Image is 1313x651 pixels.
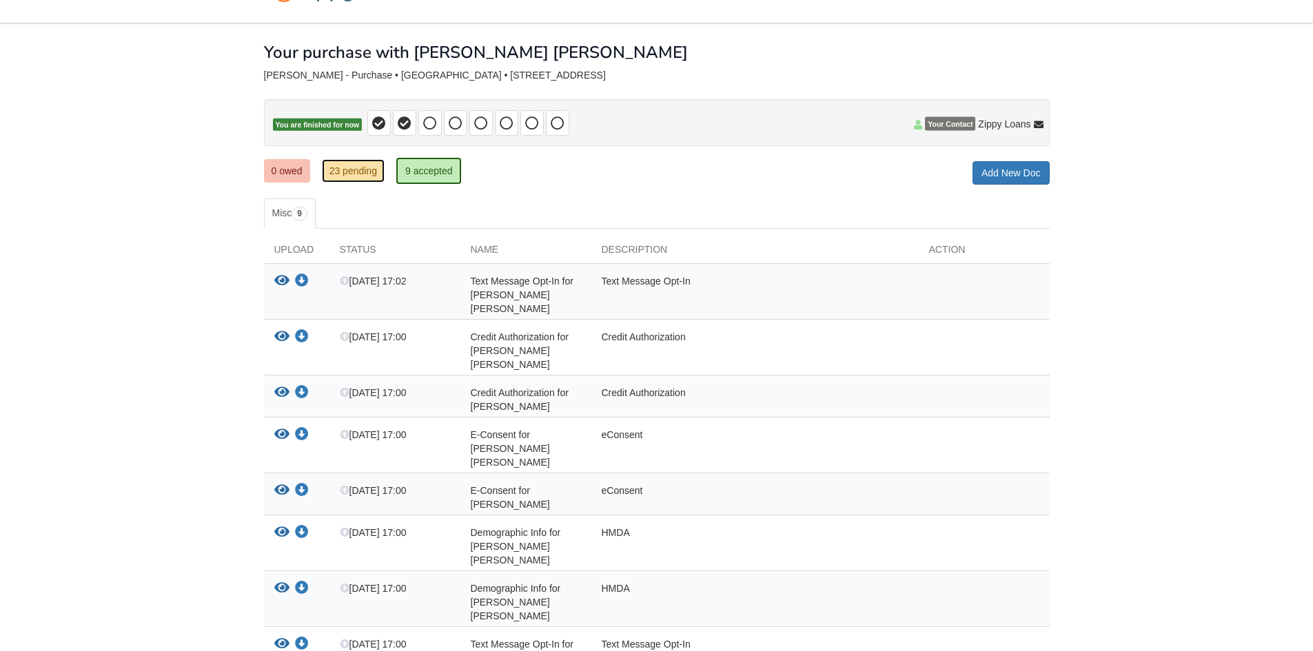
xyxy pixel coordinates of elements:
button: View Credit Authorization for logan swartz [274,386,289,400]
button: View Demographic Info for claira tom [274,526,289,540]
span: [DATE] 17:02 [340,276,407,287]
a: Misc [264,198,316,229]
button: View Credit Authorization for claira tom [274,330,289,344]
div: Credit Authorization [591,330,919,371]
div: Action [919,242,1050,263]
div: Credit Authorization [591,386,919,413]
span: Credit Authorization for [PERSON_NAME] [PERSON_NAME] [471,331,569,370]
span: [DATE] 17:00 [340,331,407,342]
button: View E-Consent for claira tom [274,428,289,442]
a: Add New Doc [973,161,1050,185]
div: Description [591,242,919,263]
div: Name [460,242,591,263]
a: Download E-Consent for claira tom [295,430,309,441]
span: [DATE] 17:00 [340,387,407,398]
span: [DATE] 17:00 [340,639,407,650]
span: Demographic Info for [PERSON_NAME] [PERSON_NAME] [471,527,561,566]
a: Download E-Consent for logan swartz [295,486,309,497]
button: View Text Message Opt-In for claira tom [274,274,289,289]
a: Download Text Message Opt-In for logan eugene swartz [295,639,309,650]
span: [DATE] 17:00 [340,527,407,538]
span: [DATE] 17:00 [340,583,407,594]
a: Download Credit Authorization for claira tom [295,332,309,343]
button: View E-Consent for logan swartz [274,484,289,498]
div: Upload [264,242,329,263]
span: You are finished for now [273,118,363,132]
div: eConsent [591,428,919,469]
a: 23 pending [322,159,385,183]
div: [PERSON_NAME] - Purchase • [GEOGRAPHIC_DATA] • [STREET_ADDRESS] [264,70,1050,81]
span: E-Consent for [PERSON_NAME] [471,485,550,510]
div: HMDA [591,526,919,567]
div: eConsent [591,484,919,511]
button: View Demographic Info for logan eugene swartz [274,581,289,596]
a: 0 owed [264,159,310,183]
span: Zippy Loans [978,117,1030,131]
a: Download Credit Authorization for logan swartz [295,388,309,399]
span: 9 [292,207,307,220]
a: Download Demographic Info for claira tom [295,528,309,539]
a: Download Text Message Opt-In for claira tom [295,276,309,287]
a: 9 accepted [396,158,462,184]
div: Status [329,242,460,263]
div: Text Message Opt-In [591,274,919,316]
span: E-Consent for [PERSON_NAME] [PERSON_NAME] [471,429,550,468]
span: Demographic Info for [PERSON_NAME] [PERSON_NAME] [471,583,561,621]
span: Your Contact [925,117,975,131]
div: HMDA [591,581,919,623]
span: [DATE] 17:00 [340,485,407,496]
h1: Your purchase with [PERSON_NAME] [PERSON_NAME] [264,43,688,61]
span: Credit Authorization for [PERSON_NAME] [471,387,569,412]
span: [DATE] 17:00 [340,429,407,440]
a: Download Demographic Info for logan eugene swartz [295,583,309,595]
span: Text Message Opt-In for [PERSON_NAME] [PERSON_NAME] [471,276,573,314]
